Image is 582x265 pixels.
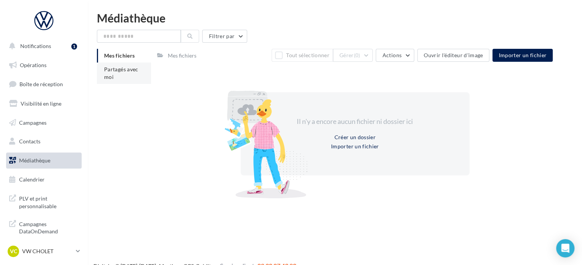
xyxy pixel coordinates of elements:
button: Importer un fichier [492,49,553,62]
a: Médiathèque [5,153,83,169]
button: Créer un dossier [331,133,379,142]
a: Campagnes DataOnDemand [5,216,83,238]
span: Notifications [20,43,51,49]
div: Mes fichiers [168,52,196,59]
span: Campagnes DataOnDemand [19,219,79,235]
span: Il n'y a encore aucun fichier ni dossier ici [297,117,413,125]
span: Médiathèque [19,157,50,164]
span: Mes fichiers [104,52,135,59]
a: Boîte de réception [5,76,83,92]
span: PLV et print personnalisable [19,193,79,210]
a: Campagnes [5,115,83,131]
div: 1 [71,43,77,50]
a: Visibilité en ligne [5,96,83,112]
span: Partagés avec moi [104,66,138,80]
p: VW CHOLET [22,247,73,255]
a: Calendrier [5,172,83,188]
a: VC VW CHOLET [6,244,82,259]
button: Notifications 1 [5,38,80,54]
button: Tout sélectionner [272,49,333,62]
span: Campagnes [19,119,47,125]
span: Boîte de réception [19,81,63,87]
span: Visibilité en ligne [21,100,61,107]
span: Contacts [19,138,40,145]
button: Actions [376,49,414,62]
span: VC [10,247,17,255]
div: Médiathèque [97,12,573,24]
a: Contacts [5,133,83,149]
span: Importer un fichier [498,52,547,58]
button: Gérer(0) [333,49,373,62]
button: Importer un fichier [328,142,382,151]
button: Ouvrir l'éditeur d'image [417,49,489,62]
a: Opérations [5,57,83,73]
span: Opérations [20,62,47,68]
div: Open Intercom Messenger [556,239,574,257]
span: (0) [354,52,360,58]
a: PLV et print personnalisable [5,190,83,213]
span: Actions [382,52,401,58]
button: Filtrer par [202,30,247,43]
span: Calendrier [19,176,45,183]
